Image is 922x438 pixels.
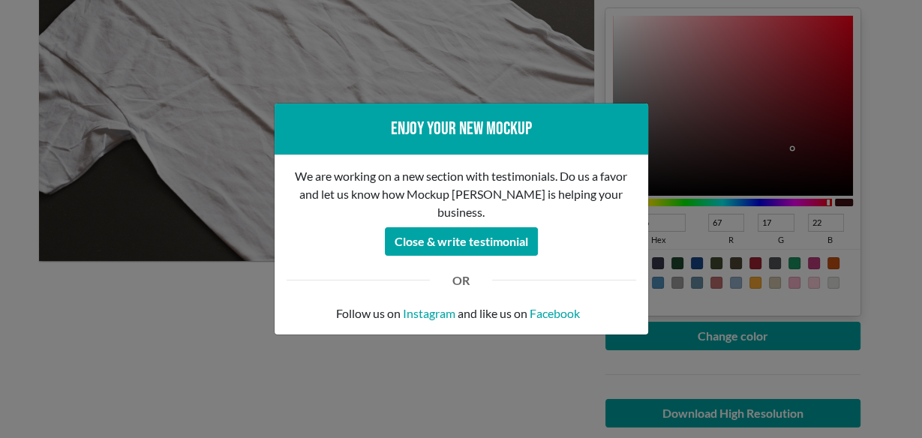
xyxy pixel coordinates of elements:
div: Enjoy your new mockup [287,115,636,142]
p: We are working on a new section with testimonials. Do us a favor and let us know how Mockup [PERS... [287,167,636,221]
a: Facebook [530,304,580,322]
div: OR [441,271,481,289]
p: Follow us on and like us on [287,304,636,322]
a: Close & write testimonial [385,229,538,244]
a: Instagram [403,304,455,322]
button: Close & write testimonial [385,227,538,256]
